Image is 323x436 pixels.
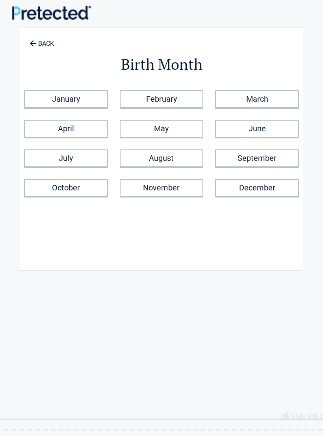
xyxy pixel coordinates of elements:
[215,179,299,197] a: December
[120,120,204,138] a: May
[215,149,299,167] a: September
[24,179,108,197] a: October
[24,54,299,75] h2: Birth Month
[120,149,204,167] a: August
[28,33,56,47] a: BACK
[12,6,91,20] img: Main Logo
[120,90,204,108] a: February
[24,149,108,167] a: July
[215,90,299,108] a: March
[24,120,108,138] a: April
[24,90,108,108] a: January
[120,179,204,197] a: November
[215,120,299,138] a: June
